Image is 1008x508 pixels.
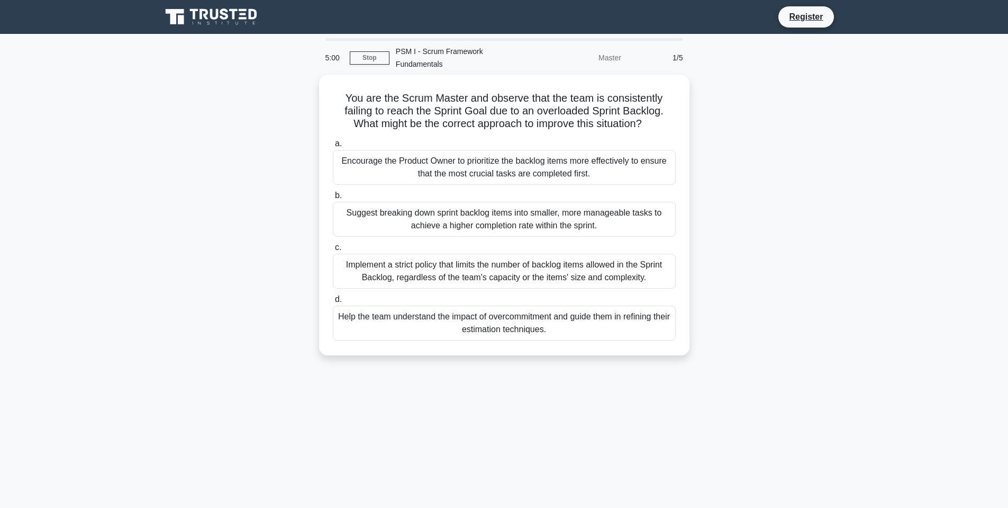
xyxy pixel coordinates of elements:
div: 5:00 [319,47,350,68]
div: 1/5 [628,47,689,68]
span: b. [335,191,342,200]
span: c. [335,243,341,252]
div: PSM I - Scrum Framework Fundamentals [389,41,535,75]
span: a. [335,139,342,148]
div: Master [535,47,628,68]
span: d. [335,295,342,304]
div: Suggest breaking down sprint backlog items into smaller, more manageable tasks to achieve a highe... [333,202,676,237]
a: Register [783,10,829,23]
a: Stop [350,51,389,65]
div: Implement a strict policy that limits the number of backlog items allowed in the Sprint Backlog, ... [333,254,676,289]
div: Help the team understand the impact of overcommitment and guide them in refining their estimation... [333,306,676,341]
h5: You are the Scrum Master and observe that the team is consistently failing to reach the Sprint Go... [332,92,677,131]
div: Encourage the Product Owner to prioritize the backlog items more effectively to ensure that the m... [333,150,676,185]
